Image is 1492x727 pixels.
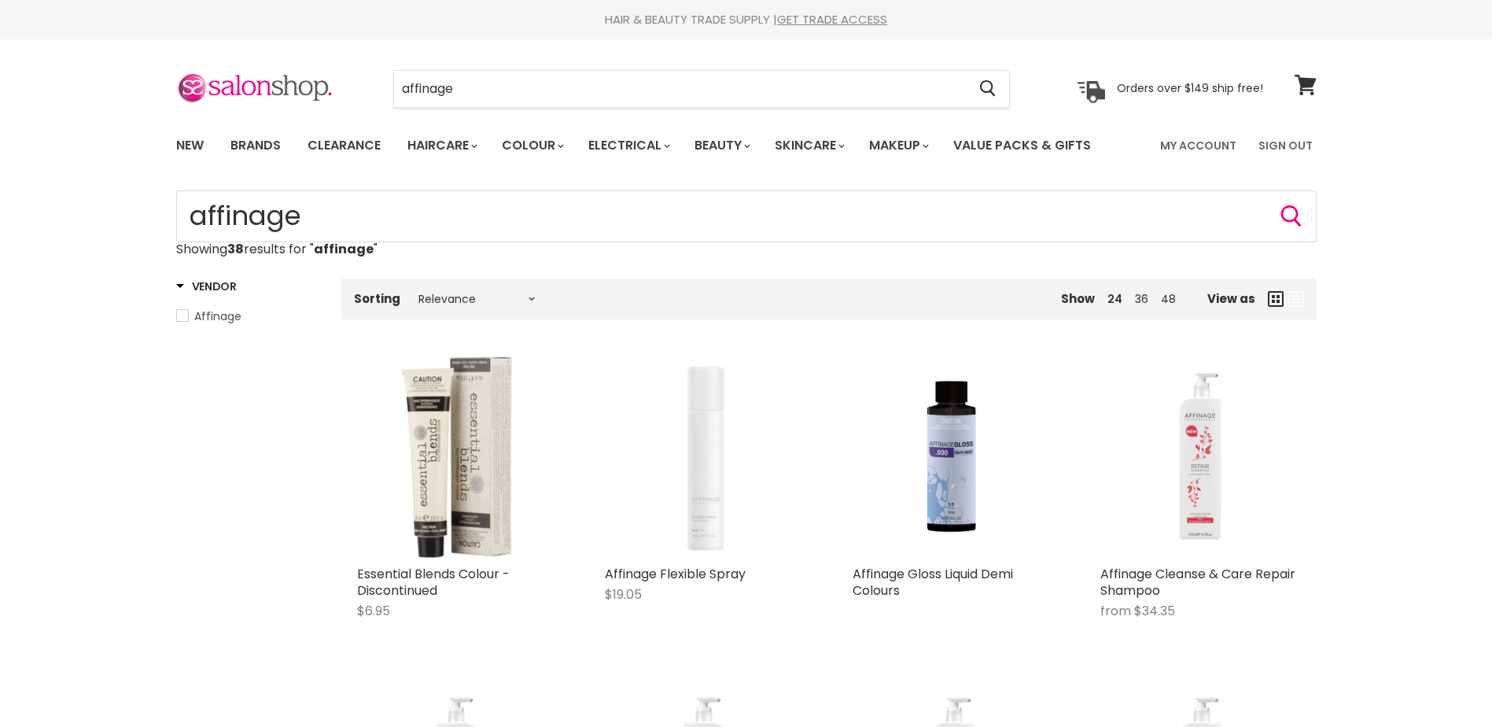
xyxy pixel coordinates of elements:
span: Affinage [194,308,241,324]
a: 48 [1161,291,1176,307]
a: 24 [1107,291,1122,307]
span: Show [1061,290,1095,307]
span: $34.35 [1134,602,1175,620]
a: GET TRADE ACCESS [777,11,887,28]
a: Electrical [577,129,680,162]
span: $19.05 [605,585,642,603]
div: HAIR & BEAUTY TRADE SUPPLY | [157,12,1336,28]
span: $6.95 [357,602,390,620]
strong: affinage [314,240,374,258]
a: Essential Blends Colour - Discontinued [357,565,510,600]
a: Affinage Flexible Spray [605,357,805,558]
a: 36 [1135,291,1148,307]
button: Search [1279,204,1304,229]
a: Brands [219,129,293,162]
form: Product [176,190,1317,242]
a: Affinage Flexible Spray [605,565,746,583]
form: Product [393,70,1010,108]
ul: Main menu [164,123,1127,168]
span: from [1100,602,1131,620]
a: Affinage Cleanse & Care Repair Shampoo [1100,565,1295,600]
button: Search [967,71,1009,107]
a: Affinage Gloss Liquid Demi Colours [853,565,1013,600]
h3: Vendor [176,279,237,294]
a: Essential Blends Colour - Discontinued [357,357,558,558]
a: Makeup [857,129,938,162]
label: Sorting [354,292,400,305]
a: Beauty [683,129,760,162]
a: Colour [490,129,573,162]
span: View as [1207,292,1255,305]
a: Value Packs & Gifts [941,129,1103,162]
nav: Main [157,123,1336,168]
a: Sign Out [1249,129,1322,162]
p: Orders over $149 ship free! [1117,81,1263,95]
a: New [164,129,216,162]
a: My Account [1151,129,1246,162]
input: Search [394,71,967,107]
p: Showing results for " " [176,242,1317,256]
a: Clearance [296,129,392,162]
a: Haircare [396,129,487,162]
a: Skincare [763,129,854,162]
strong: 38 [227,240,244,258]
input: Search [176,190,1317,242]
img: Affinage Gloss Liquid Demi Colours [853,357,1053,558]
a: Affinage [176,308,322,325]
img: Affinage Cleanse & Care Repair Shampoo [1100,357,1301,558]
